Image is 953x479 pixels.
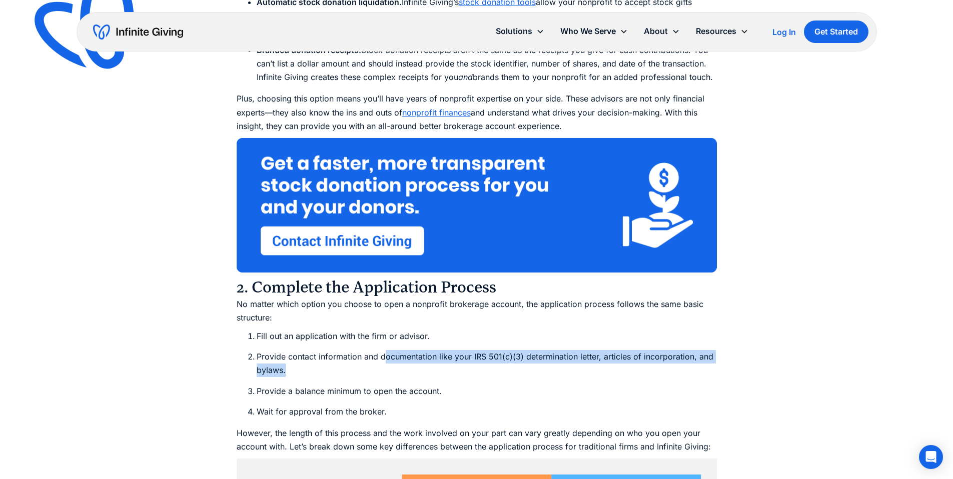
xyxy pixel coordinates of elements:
li: Provide a balance minimum to open the account. [257,384,717,398]
img: Click to get a faster, more transparent stock donation process by contacting Infinite Giving abou... [237,138,717,272]
em: and [458,72,473,82]
div: Solutions [496,24,532,38]
a: DAFs [274,10,293,20]
a: home [93,24,183,40]
div: Who We Serve [560,24,616,38]
li: Fill out an application with the firm or advisor. [257,329,717,343]
strong: Branded donation receipts. [257,45,361,55]
li: Stock donation receipts aren’t the same as the receipts you give for cash contributions. You can’... [257,43,717,84]
li: Wait for approval from the broker. [257,405,717,418]
div: About [644,24,668,38]
a: Log In [772,26,796,38]
div: Solutions [488,20,552,42]
a: nonprofit finances [402,107,471,117]
div: About [636,20,688,42]
div: Open Intercom Messenger [919,445,943,469]
div: Who We Serve [552,20,636,42]
p: Plus, choosing this option means you’ll have years of nonprofit expertise on your side. These adv... [237,92,717,133]
p: No matter which option you choose to open a nonprofit brokerage account, the application process ... [237,297,717,324]
li: Provide contact information and documentation like your IRS 501(c)(3) determination letter, artic... [257,350,717,377]
div: Resources [688,20,756,42]
p: However, the length of this process and the work involved on your part can vary greatly depending... [237,426,717,453]
div: Resources [696,24,736,38]
div: Log In [772,28,796,36]
h3: 2. Complete the Application Process [237,277,717,297]
a: Get Started [804,20,868,43]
